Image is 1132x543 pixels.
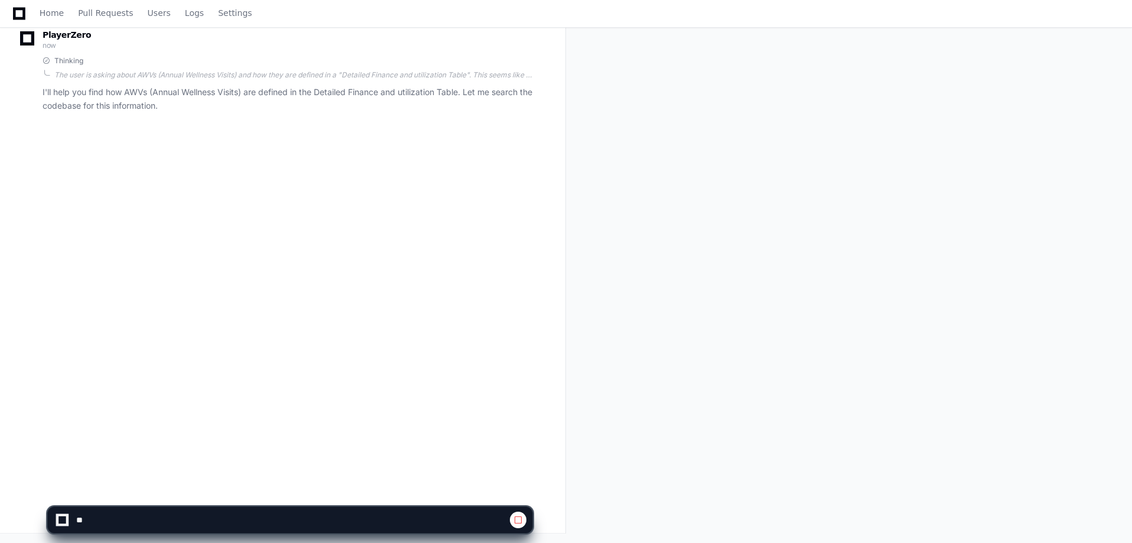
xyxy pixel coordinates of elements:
span: Pull Requests [78,9,133,17]
span: PlayerZero [43,31,91,38]
span: Home [40,9,64,17]
span: Settings [218,9,252,17]
div: The user is asking about AWVs (Annual Wellness Visits) and how they are defined in a "Detailed Fi... [54,70,532,80]
span: Logs [185,9,204,17]
p: I'll help you find how AWVs (Annual Wellness Visits) are defined in the Detailed Finance and util... [43,86,532,113]
span: Users [148,9,171,17]
span: now [43,41,56,50]
span: Thinking [54,56,83,66]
